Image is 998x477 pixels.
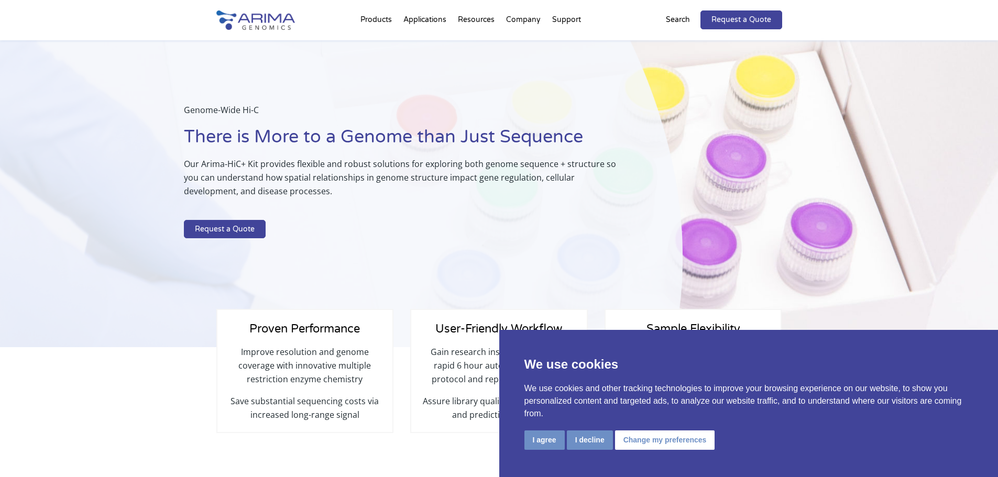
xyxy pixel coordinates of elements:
h1: There is More to a Genome than Just Sequence [184,125,630,157]
p: Gain research insights quickly with rapid 6 hour automation-friendly protocol and reproducible re... [422,345,576,394]
p: We use cookies [524,355,973,374]
p: Genome-Wide Hi-C [184,103,630,125]
p: Our Arima-HiC+ Kit provides flexible and robust solutions for exploring both genome sequence + st... [184,157,630,206]
p: Improve resolution and genome coverage with innovative multiple restriction enzyme chemistry [228,345,382,394]
p: Assure library quality with quantitative and predictive QC steps [422,394,576,421]
span: User-Friendly Workflow [435,322,562,336]
span: Sample Flexibility [646,322,740,336]
button: I agree [524,430,565,450]
a: Request a Quote [184,220,266,239]
span: Proven Performance [249,322,360,336]
p: Search [666,13,690,27]
p: We use cookies and other tracking technologies to improve your browsing experience on our website... [524,382,973,420]
img: Arima-Genomics-logo [216,10,295,30]
button: I decline [567,430,613,450]
p: Save substantial sequencing costs via increased long-range signal [228,394,382,421]
a: Request a Quote [700,10,782,29]
button: Change my preferences [615,430,715,450]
